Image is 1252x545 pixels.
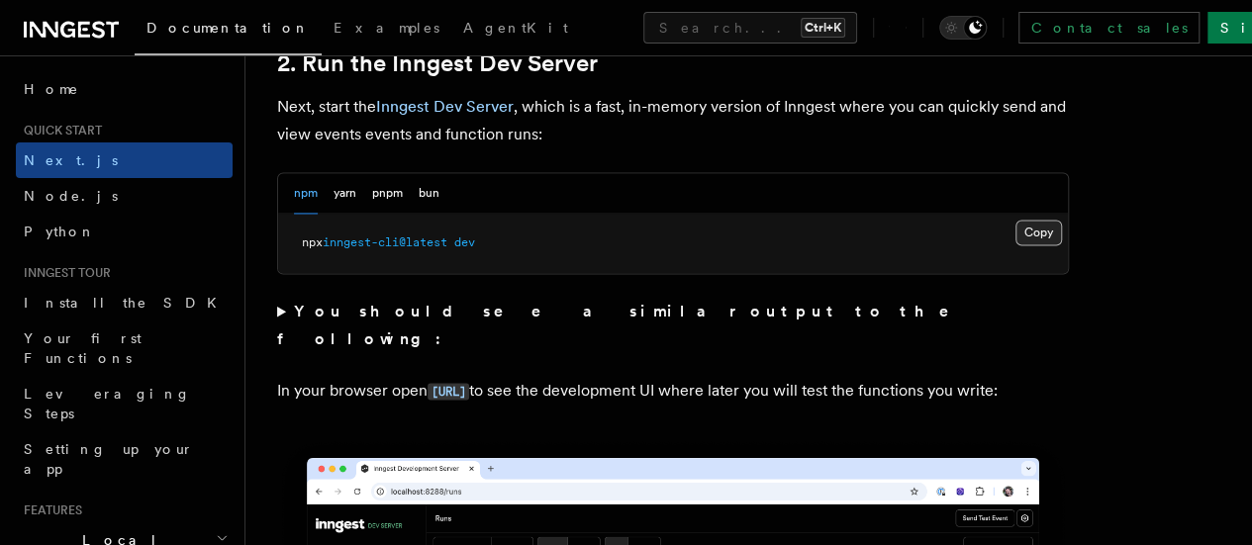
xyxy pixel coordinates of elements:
[277,93,1069,148] p: Next, start the , which is a fast, in-memory version of Inngest where you can quickly send and vi...
[16,285,233,320] a: Install the SDK
[1015,220,1062,245] button: Copy
[454,235,475,249] span: dev
[135,6,322,55] a: Documentation
[24,188,118,204] span: Node.js
[24,441,194,477] span: Setting up your app
[16,71,233,107] a: Home
[334,20,439,36] span: Examples
[372,173,403,214] button: pnpm
[376,97,514,116] a: Inngest Dev Server
[24,79,79,99] span: Home
[801,18,845,38] kbd: Ctrl+K
[302,235,323,249] span: npx
[16,431,233,487] a: Setting up your app
[294,173,318,214] button: npm
[16,502,82,518] span: Features
[24,330,142,366] span: Your first Functions
[428,381,469,400] a: [URL]
[277,298,1069,353] summary: You should see a similar output to the following:
[24,295,229,311] span: Install the SDK
[16,178,233,214] a: Node.js
[419,173,439,214] button: bun
[16,376,233,431] a: Leveraging Steps
[1018,12,1200,44] a: Contact sales
[16,123,102,138] span: Quick start
[277,49,598,77] a: 2. Run the Inngest Dev Server
[24,386,191,421] span: Leveraging Steps
[16,214,233,249] a: Python
[334,173,356,214] button: yarn
[939,16,987,40] button: Toggle dark mode
[463,20,568,36] span: AgentKit
[643,12,857,44] button: Search...Ctrl+K
[451,6,580,53] a: AgentKit
[16,142,233,178] a: Next.js
[277,302,977,348] strong: You should see a similar output to the following:
[322,6,451,53] a: Examples
[277,377,1069,406] p: In your browser open to see the development UI where later you will test the functions you write:
[16,320,233,376] a: Your first Functions
[323,235,447,249] span: inngest-cli@latest
[24,152,118,168] span: Next.js
[428,383,469,400] code: [URL]
[24,224,96,239] span: Python
[16,265,111,281] span: Inngest tour
[146,20,310,36] span: Documentation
